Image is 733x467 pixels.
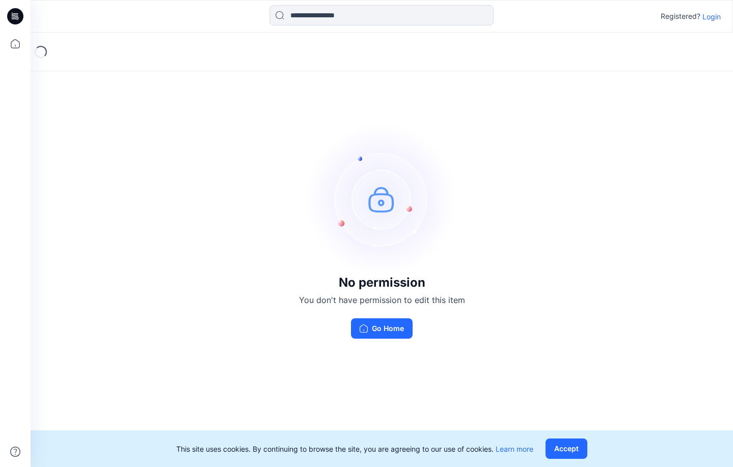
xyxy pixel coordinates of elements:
[496,445,533,453] a: Learn more
[299,276,465,290] h3: No permission
[351,318,413,339] button: Go Home
[702,11,721,22] p: Login
[299,294,465,306] p: You don't have permission to edit this item
[176,444,533,454] p: This site uses cookies. By continuing to browse the site, you are agreeing to our use of cookies.
[546,438,587,459] button: Accept
[661,10,700,22] p: Registered?
[306,123,458,276] img: no-perm.svg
